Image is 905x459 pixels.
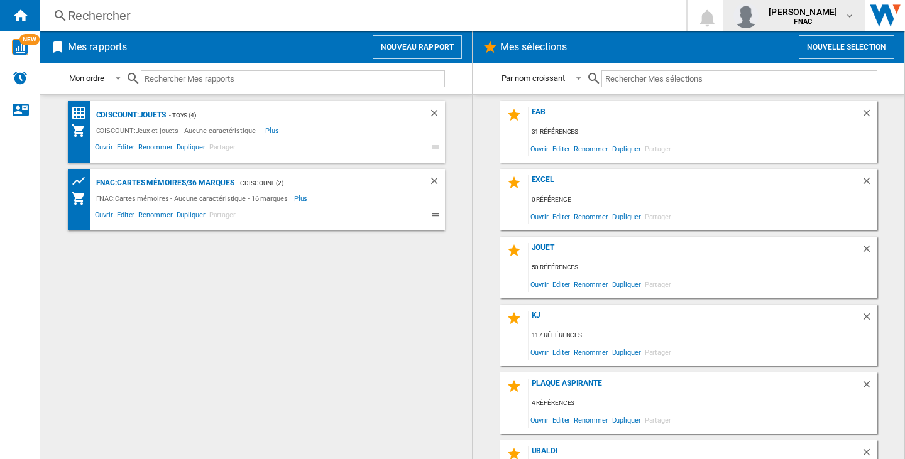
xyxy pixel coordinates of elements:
[93,123,266,138] div: CDISCOUNT:Jeux et jouets - Aucune caractéristique -
[529,243,861,260] div: jouet
[610,411,643,428] span: Dupliquer
[643,411,673,428] span: Partager
[861,175,877,192] div: Supprimer
[551,343,572,360] span: Editer
[799,35,894,59] button: Nouvelle selection
[610,343,643,360] span: Dupliquer
[175,141,207,156] span: Dupliquer
[529,328,877,343] div: 117 références
[529,276,551,293] span: Ouvrir
[175,209,207,224] span: Dupliquer
[733,3,759,28] img: profile.jpg
[769,6,837,18] span: [PERSON_NAME]
[551,276,572,293] span: Editer
[93,175,234,191] div: FNAC:Cartes mémoires/36 marques
[529,396,877,411] div: 4 références
[572,343,610,360] span: Renommer
[529,343,551,360] span: Ouvrir
[610,208,643,225] span: Dupliquer
[429,107,445,123] div: Supprimer
[529,411,551,428] span: Ouvrir
[572,140,610,157] span: Renommer
[572,276,610,293] span: Renommer
[551,411,572,428] span: Editer
[643,276,673,293] span: Partager
[861,311,877,328] div: Supprimer
[93,107,166,123] div: CDISCOUNT:Jouets
[207,141,238,156] span: Partager
[572,411,610,428] span: Renommer
[529,124,877,140] div: 31 références
[141,70,445,87] input: Rechercher Mes rapports
[794,18,812,26] b: FNAC
[429,175,445,191] div: Supprimer
[71,191,93,206] div: Mon assortiment
[861,107,877,124] div: Supprimer
[610,140,643,157] span: Dupliquer
[265,123,281,138] span: Plus
[529,192,877,208] div: 0 référence
[529,107,861,124] div: eab
[572,208,610,225] span: Renommer
[19,34,40,45] span: NEW
[69,73,104,83] div: Mon ordre
[529,208,551,225] span: Ouvrir
[529,175,861,192] div: excel
[861,243,877,260] div: Supprimer
[71,173,93,189] div: Tableau des prix des produits
[529,379,861,396] div: plaque aspirante
[643,208,673,225] span: Partager
[93,209,115,224] span: Ouvrir
[71,105,93,121] div: Matrice des prix
[207,209,238,224] span: Partager
[13,70,28,85] img: alerts-logo.svg
[502,73,565,83] div: Par nom croissant
[643,343,673,360] span: Partager
[136,209,174,224] span: Renommer
[136,141,174,156] span: Renommer
[529,311,861,328] div: KJ
[93,191,294,206] div: FNAC:Cartes mémoires - Aucune caractéristique - 16 marques
[166,107,403,123] div: - Toys (4)
[498,35,569,59] h2: Mes sélections
[115,209,136,224] span: Editer
[294,191,310,206] span: Plus
[234,175,403,191] div: - cdiscount (2)
[610,276,643,293] span: Dupliquer
[65,35,129,59] h2: Mes rapports
[551,140,572,157] span: Editer
[68,7,654,24] div: Rechercher
[373,35,462,59] button: Nouveau rapport
[643,140,673,157] span: Partager
[529,260,877,276] div: 50 références
[71,123,93,138] div: Mon assortiment
[551,208,572,225] span: Editer
[93,141,115,156] span: Ouvrir
[861,379,877,396] div: Supprimer
[601,70,877,87] input: Rechercher Mes sélections
[529,140,551,157] span: Ouvrir
[12,39,28,55] img: wise-card.svg
[115,141,136,156] span: Editer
